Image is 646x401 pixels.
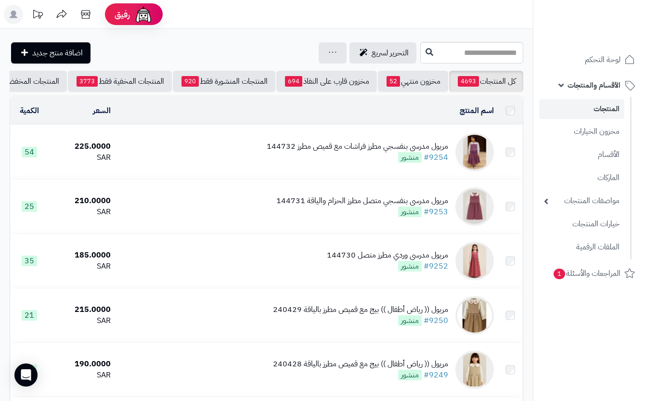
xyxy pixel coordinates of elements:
[424,260,448,272] a: #9252
[285,76,302,87] span: 694
[378,71,448,92] a: مخزون منتهي52
[539,144,624,165] a: الأقسام
[52,315,111,326] div: SAR
[181,76,199,87] span: 920
[11,42,90,64] a: اضافة منتج جديد
[424,206,448,218] a: #9253
[327,250,448,261] div: مريول مدرسي وردي مطرز متصل 144730
[398,261,422,272] span: منشور
[22,310,37,321] span: 21
[424,315,448,326] a: #9250
[52,250,111,261] div: 185.0000
[455,187,494,226] img: مريول مدرسي بنفسجي متصل مطرز الحزام والياقة 144731
[398,152,422,163] span: منشور
[424,369,448,381] a: #9249
[276,195,448,207] div: مريول مدرسي بنفسجي متصل مطرز الحزام والياقة 144731
[539,214,624,234] a: خيارات المنتجات
[455,242,494,280] img: مريول مدرسي وردي مطرز متصل 144730
[22,256,37,266] span: 35
[539,262,640,285] a: المراجعات والأسئلة1
[398,315,422,326] span: منشور
[372,47,409,59] span: التحرير لسريع
[455,350,494,389] img: مريول (( رياض أطفال )) بيج مع قميص مطرز بالياقة 240428
[115,9,130,20] span: رفيق
[539,121,624,142] a: مخزون الخيارات
[93,105,111,116] a: السعر
[539,48,640,71] a: لوحة التحكم
[455,133,494,171] img: مريول مدرسي بنفسجي مطرز فراشات مع قميص مطرز 144732
[449,71,523,92] a: كل المنتجات4693
[455,296,494,335] img: مريول (( رياض أطفال )) بيج مع قميص مطرز بالياقة 240429
[553,267,620,280] span: المراجعات والأسئلة
[349,42,416,64] a: التحرير لسريع
[20,105,39,116] a: الكمية
[276,71,377,92] a: مخزون قارب على النفاذ694
[77,76,98,87] span: 3773
[52,261,111,272] div: SAR
[398,370,422,380] span: منشور
[568,78,620,92] span: الأقسام والمنتجات
[173,71,275,92] a: المنتجات المنشورة فقط920
[458,76,479,87] span: 4693
[267,141,448,152] div: مريول مدرسي بنفسجي مطرز فراشات مع قميص مطرز 144732
[22,201,37,212] span: 25
[22,147,37,157] span: 54
[460,105,494,116] a: اسم المنتج
[539,99,624,119] a: المنتجات
[539,168,624,188] a: الماركات
[52,195,111,207] div: 210.0000
[52,359,111,370] div: 190.0000
[52,370,111,381] div: SAR
[273,304,448,315] div: مريول (( رياض أطفال )) بيج مع قميص مطرز بالياقة 240429
[581,9,637,29] img: logo-2.png
[539,237,624,258] a: الملفات الرقمية
[273,359,448,370] div: مريول (( رياض أطفال )) بيج مع قميص مطرز بالياقة 240428
[52,304,111,315] div: 215.0000
[398,207,422,217] span: منشور
[539,191,624,211] a: مواصفات المنتجات
[134,5,153,24] img: ai-face.png
[52,207,111,218] div: SAR
[52,141,111,152] div: 225.0000
[424,152,448,163] a: #9254
[32,47,83,59] span: اضافة منتج جديد
[14,363,38,387] div: Open Intercom Messenger
[68,71,172,92] a: المنتجات المخفية فقط3773
[52,152,111,163] div: SAR
[553,268,566,280] span: 1
[585,53,620,66] span: لوحة التحكم
[26,5,50,26] a: تحديثات المنصة
[387,76,400,87] span: 52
